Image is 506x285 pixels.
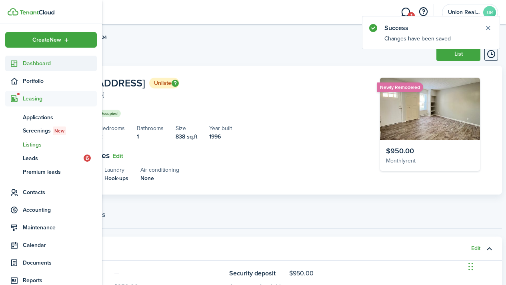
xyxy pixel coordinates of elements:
span: Calendar [23,241,97,249]
span: 1 [408,12,415,19]
listing-view-item-description: 2 [99,132,125,141]
panel-main-description: — [114,269,221,278]
span: Documents [23,259,97,267]
a: Messaging [398,2,413,22]
button: Edit [112,153,123,160]
listing-view-item-description: None [140,174,179,183]
a: Dashboard [5,56,97,71]
a: Listings [5,138,97,151]
button: List [436,47,480,61]
a: Premium leads [5,165,97,179]
listing-view-item-title: Bathrooms [137,124,164,132]
span: Portfolio [23,77,97,85]
listing-view-item-description: 838 sq.ft [176,132,197,141]
img: Listing avatar [380,78,480,140]
a: ScreeningsNew [5,124,97,138]
div: $950.00 [386,146,474,157]
panel-main-description: $950.00 [289,269,480,278]
span: 6 [84,155,91,162]
button: Toggle accordion [482,242,496,255]
span: Premium leads [23,168,97,176]
span: Union Real Estate LLC [448,10,480,15]
notify-body: Changes have been saved [362,34,500,49]
button: Edit [471,245,480,252]
a: Applications [5,110,97,124]
span: Leasing [23,94,97,103]
span: New [54,127,64,134]
avatar-text: UR [483,6,496,19]
button: Open resource center [416,5,430,19]
span: Listings [23,140,97,149]
button: Close notify [482,22,494,34]
span: Create New [32,37,61,43]
span: Leads [23,154,84,163]
div: Drag [468,255,473,279]
status: Unlisted [149,78,179,89]
ribbon: Newly Remodeled [377,82,423,92]
a: Leads6 [5,151,97,165]
listing-view-item-title: Bedrooms [99,124,125,132]
listing-view-item-description: Hook-ups [104,174,128,183]
listing-view-item-title: Laundry [104,166,128,174]
div: Monthly rent [386,157,474,165]
img: TenantCloud [8,8,18,16]
listing-view-item-title: Air conditioning [140,166,179,174]
iframe: Chat Widget [466,247,506,285]
notify-title: Success [384,23,476,33]
listing-view-item-title: Year built [209,124,232,132]
button: Timeline [484,47,498,61]
button: Open menu [5,32,97,48]
listing-view-item-title: Size [176,124,197,132]
span: Contacts [23,188,97,197]
listing-view-item-description: 1 [137,132,164,141]
status: Occupied [97,110,121,117]
span: Maintenance [23,223,97,232]
span: Dashboard [23,59,97,68]
span: Screenings [23,126,97,135]
panel-main-title: Security deposit [229,269,285,278]
span: Reports [23,276,97,285]
img: TenantCloud [20,10,54,15]
listing-view-item-description: 1996 [209,132,232,141]
span: Applications [23,113,97,122]
span: Accounting [23,206,97,214]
